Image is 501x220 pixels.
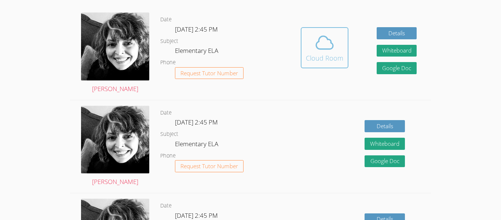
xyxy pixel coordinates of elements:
[175,46,220,58] dd: Elementary ELA
[175,139,220,151] dd: Elementary ELA
[160,130,178,139] dt: Subject
[301,27,348,68] button: Cloud Room
[81,106,149,174] img: avatar.png
[175,25,218,33] span: [DATE] 2:45 PM
[81,12,149,80] img: avatar.png
[160,58,176,67] dt: Phone
[175,118,218,126] span: [DATE] 2:45 PM
[180,71,238,76] span: Request Tutor Number
[365,138,405,150] button: Whiteboard
[180,163,238,169] span: Request Tutor Number
[377,45,417,57] button: Whiteboard
[377,62,417,74] a: Google Doc
[160,108,172,118] dt: Date
[160,37,178,46] dt: Subject
[175,160,244,172] button: Request Tutor Number
[377,27,417,39] a: Details
[365,155,405,167] a: Google Doc
[175,211,218,220] span: [DATE] 2:45 PM
[365,120,405,132] a: Details
[306,53,343,63] div: Cloud Room
[81,106,149,187] a: [PERSON_NAME]
[160,201,172,210] dt: Date
[160,15,172,24] dt: Date
[175,67,244,79] button: Request Tutor Number
[81,12,149,94] a: [PERSON_NAME]
[160,151,176,161] dt: Phone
